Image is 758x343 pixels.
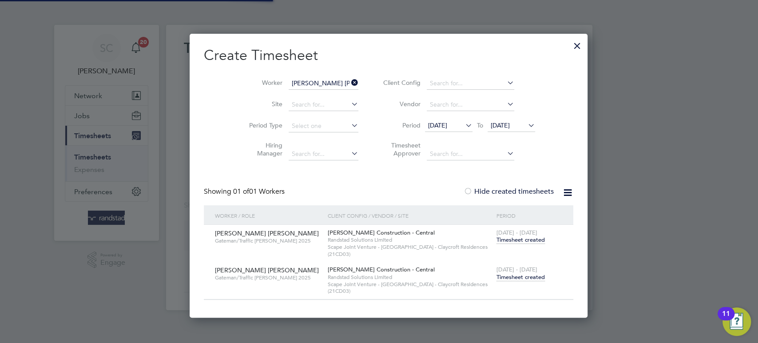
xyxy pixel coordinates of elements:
input: Search for... [289,148,358,160]
span: Randstad Solutions Limited [328,274,492,281]
input: Search for... [427,148,514,160]
span: [PERSON_NAME] Construction - Central [328,266,435,273]
span: Gateman/Traffic [PERSON_NAME] 2025 [215,237,321,244]
button: Open Resource Center, 11 new notifications [722,307,751,336]
span: Scape Joint Venture - [GEOGRAPHIC_DATA] - Claycroft Residences (21CD03) [328,243,492,257]
span: [DATE] - [DATE] [496,266,537,273]
label: Vendor [381,100,421,108]
span: 01 Workers [233,187,285,196]
span: Timesheet created [496,236,545,244]
input: Search for... [289,77,358,90]
input: Search for... [427,77,514,90]
div: 11 [722,314,730,325]
span: Scape Joint Venture - [GEOGRAPHIC_DATA] - Claycroft Residences (21CD03) [328,281,492,295]
label: Hide created timesheets [464,187,554,196]
span: [DATE] - [DATE] [496,229,537,236]
span: [PERSON_NAME] [PERSON_NAME] [215,229,319,237]
span: Timesheet created [496,273,545,281]
h2: Create Timesheet [204,46,573,65]
div: Period [494,205,564,226]
span: Randstad Solutions Limited [328,236,492,243]
div: Worker / Role [213,205,325,226]
label: Timesheet Approver [381,141,421,157]
label: Client Config [381,79,421,87]
span: To [474,120,486,131]
span: [DATE] [491,121,510,129]
span: [PERSON_NAME] [PERSON_NAME] [215,266,319,274]
input: Search for... [289,99,358,111]
input: Search for... [427,99,514,111]
span: 01 of [233,187,249,196]
div: Client Config / Vendor / Site [325,205,494,226]
label: Worker [242,79,282,87]
label: Site [242,100,282,108]
label: Period Type [242,121,282,129]
label: Period [381,121,421,129]
input: Select one [289,120,358,132]
span: Gateman/Traffic [PERSON_NAME] 2025 [215,274,321,281]
span: [DATE] [428,121,447,129]
div: Showing [204,187,286,196]
label: Hiring Manager [242,141,282,157]
span: [PERSON_NAME] Construction - Central [328,229,435,236]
